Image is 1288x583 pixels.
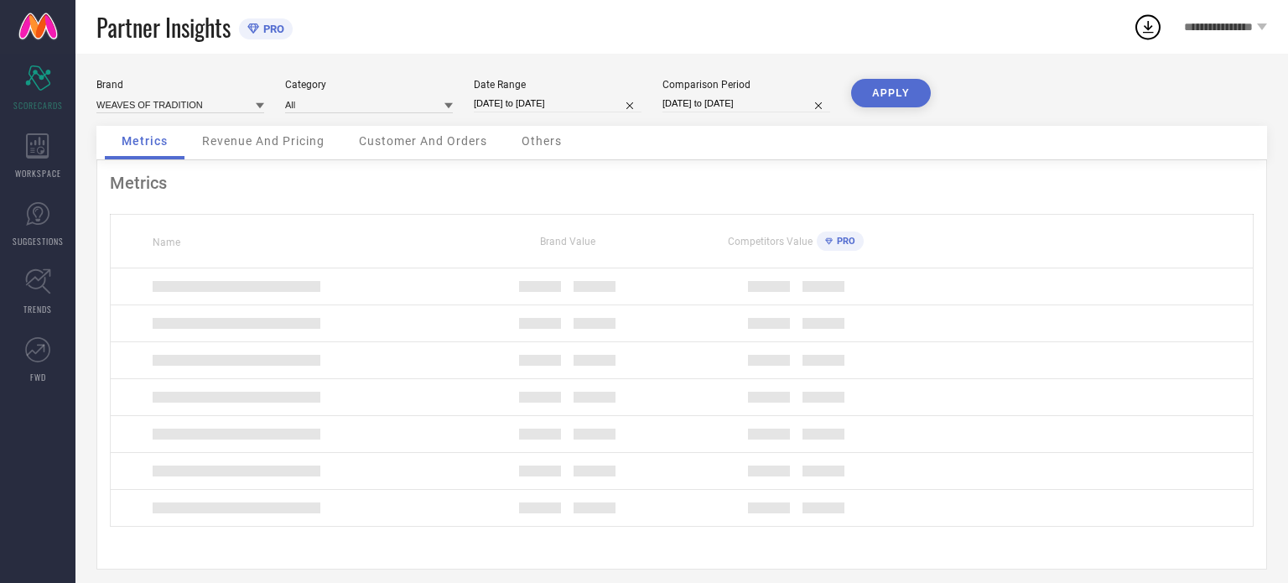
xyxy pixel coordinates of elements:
[13,99,63,112] span: SCORECARDS
[474,95,641,112] input: Select date range
[728,236,813,247] span: Competitors Value
[522,134,562,148] span: Others
[30,371,46,383] span: FWD
[662,79,830,91] div: Comparison Period
[23,303,52,315] span: TRENDS
[202,134,325,148] span: Revenue And Pricing
[153,237,180,248] span: Name
[15,167,61,180] span: WORKSPACE
[540,236,595,247] span: Brand Value
[285,79,453,91] div: Category
[833,236,855,247] span: PRO
[851,79,931,107] button: APPLY
[122,134,168,148] span: Metrics
[1133,12,1163,42] div: Open download list
[359,134,487,148] span: Customer And Orders
[110,173,1254,193] div: Metrics
[259,23,284,35] span: PRO
[96,10,231,44] span: Partner Insights
[13,235,64,247] span: SUGGESTIONS
[474,79,641,91] div: Date Range
[96,79,264,91] div: Brand
[662,95,830,112] input: Select comparison period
